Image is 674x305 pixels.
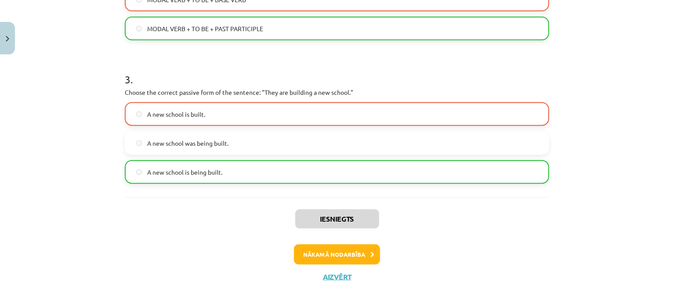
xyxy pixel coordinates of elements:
p: Choose the correct passive form of the sentence: "They are building a new school." [125,88,549,97]
button: Aizvērt [320,273,354,281]
span: A new school is built. [147,110,205,119]
input: A new school is being built. [136,169,142,175]
h1: 3 . [125,58,549,85]
input: A new school was being built. [136,140,142,146]
span: MODAL VERB + TO BE + PAST PARTICIPLE [147,24,263,33]
button: Iesniegts [295,209,379,229]
img: icon-close-lesson-0947bae3869378f0d4975bcd49f059093ad1ed9edebbc8119c70593378902aed.svg [6,36,9,42]
input: A new school is built. [136,111,142,117]
span: A new school is being built. [147,168,222,177]
input: MODAL VERB + TO BE + PAST PARTICIPLE [136,26,142,32]
button: Nākamā nodarbība [294,244,380,265]
span: A new school was being built. [147,139,228,148]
